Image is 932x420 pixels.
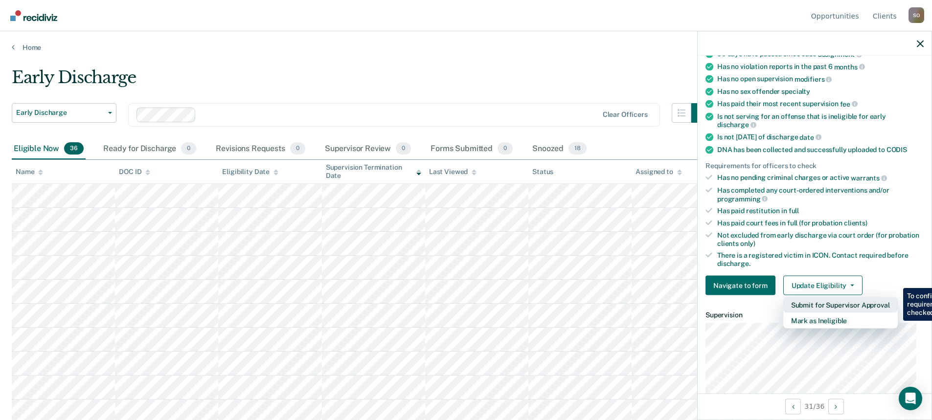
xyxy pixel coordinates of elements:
[12,43,920,52] a: Home
[783,297,898,313] button: Submit for Supervisor Approval
[717,260,750,267] span: discharge.
[222,168,278,176] div: Eligibility Date
[323,138,413,160] div: Supervisor Review
[851,174,887,182] span: warrants
[717,207,924,215] div: Has paid restitution in
[717,195,768,202] span: programming
[705,161,924,170] div: Requirements for officers to check
[181,142,196,155] span: 0
[101,138,198,160] div: Ready for Discharge
[909,7,924,23] div: S O
[717,133,924,141] div: Is not [DATE] of discharge
[717,121,756,129] span: discharge
[214,138,307,160] div: Revisions Requests
[636,168,682,176] div: Assigned to
[12,138,86,160] div: Eligible Now
[705,276,779,295] a: Navigate to form link
[899,387,922,410] div: Open Intercom Messenger
[717,174,924,182] div: Has no pending criminal charges or active
[119,168,150,176] div: DOC ID
[429,138,515,160] div: Forms Submitted
[10,10,57,21] img: Recidiviz
[717,145,924,154] div: DNA has been collected and successfully uploaded to
[429,168,477,176] div: Last Viewed
[828,398,844,414] button: Next Opportunity
[840,100,858,108] span: fee
[783,276,863,295] button: Update Eligibility
[12,67,711,95] div: Early Discharge
[795,75,832,83] span: modifiers
[16,168,43,176] div: Name
[717,186,924,202] div: Has completed any court-ordered interventions and/or
[64,142,84,155] span: 36
[290,142,305,155] span: 0
[844,219,867,227] span: clients)
[783,313,898,329] button: Mark as Ineligible
[530,138,589,160] div: Snoozed
[717,62,924,71] div: Has no violation reports in the past 6
[603,111,648,119] div: Clear officers
[834,63,865,70] span: months
[705,276,775,295] button: Navigate to form
[396,142,411,155] span: 0
[532,168,553,176] div: Status
[498,142,513,155] span: 0
[705,311,924,319] dt: Supervision
[785,398,801,414] button: Previous Opportunity
[781,87,810,95] span: specialty
[909,7,924,23] button: Profile dropdown button
[326,163,421,180] div: Supervision Termination Date
[16,109,104,117] span: Early Discharge
[799,133,821,141] span: date
[717,219,924,227] div: Has paid court fees in full (for probation
[783,297,898,329] div: Dropdown Menu
[887,145,907,153] span: CODIS
[740,239,755,247] span: only)
[717,75,924,84] div: Has no open supervision
[698,393,932,419] div: 31 / 36
[717,231,924,247] div: Not excluded from early discharge via court order (for probation clients
[717,251,924,268] div: There is a registered victim in ICON. Contact required before
[568,142,587,155] span: 18
[717,99,924,108] div: Has paid their most recent supervision
[717,112,924,129] div: Is not serving for an offense that is ineligible for early
[789,207,799,215] span: full
[717,87,924,95] div: Has no sex offender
